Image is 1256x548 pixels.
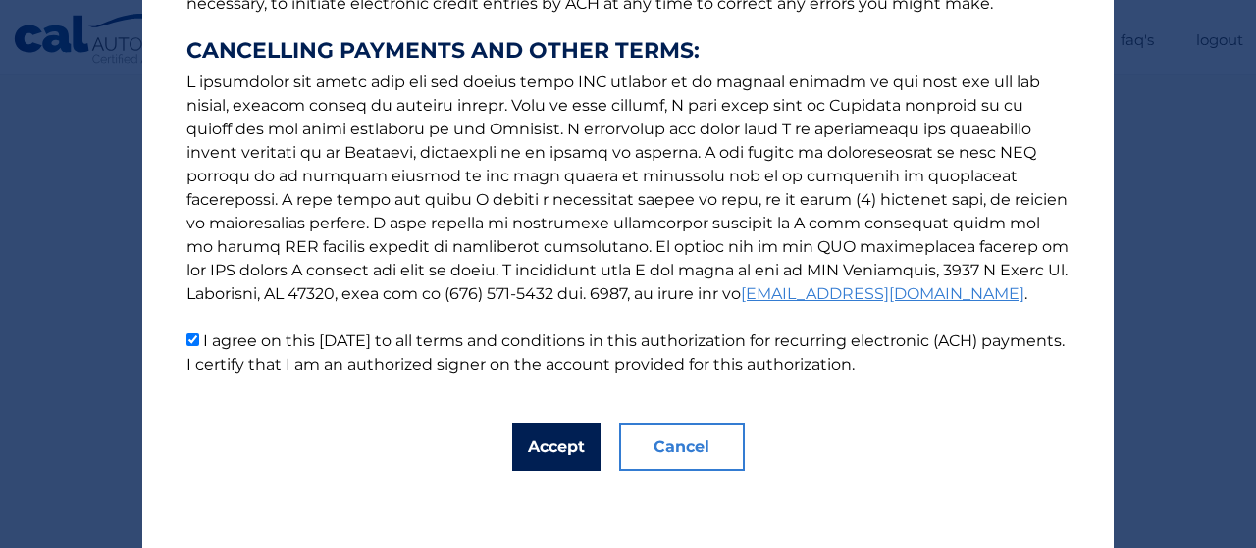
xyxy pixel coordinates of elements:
[186,39,1070,63] strong: CANCELLING PAYMENTS AND OTHER TERMS:
[741,284,1024,303] a: [EMAIL_ADDRESS][DOMAIN_NAME]
[512,423,601,471] button: Accept
[186,331,1065,374] label: I agree on this [DATE] to all terms and conditions in this authorization for recurring electronic...
[619,423,745,471] button: Cancel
